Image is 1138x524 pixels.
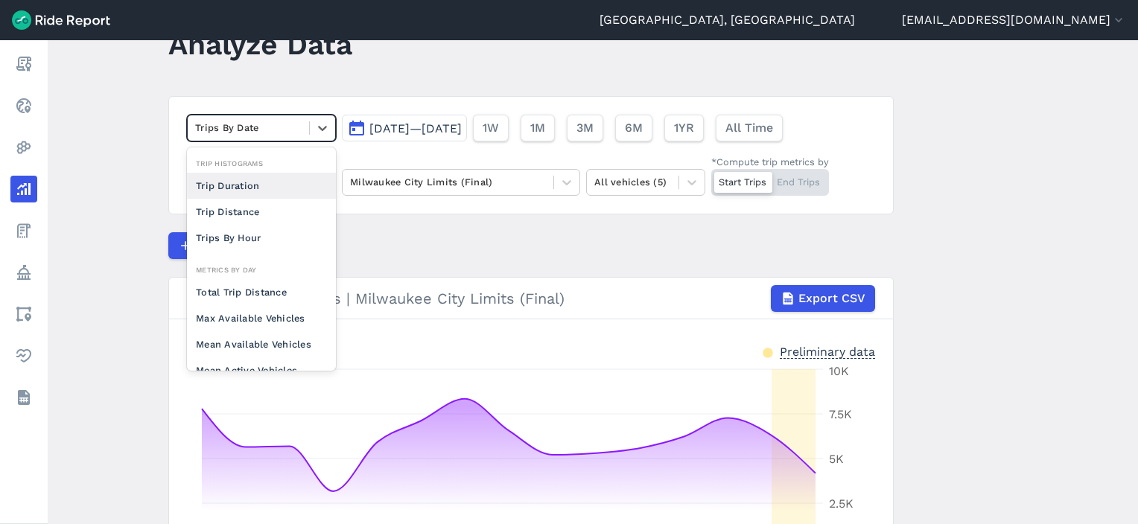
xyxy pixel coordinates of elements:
[829,364,849,378] tspan: 10K
[625,119,643,137] span: 6M
[10,92,37,119] a: Realtime
[187,357,336,383] div: Mean Active Vehicles
[10,259,37,286] a: Policy
[829,496,854,511] tspan: 2.5K
[521,115,555,141] button: 1M
[664,115,704,141] button: 1YR
[902,11,1126,29] button: [EMAIL_ADDRESS][DOMAIN_NAME]
[780,343,875,359] div: Preliminary data
[168,24,352,65] h1: Analyze Data
[187,263,336,277] div: Metrics By Day
[530,119,545,137] span: 1M
[483,119,499,137] span: 1W
[10,134,37,161] a: Heatmaps
[187,156,336,170] div: Trip Histograms
[725,119,773,137] span: All Time
[10,51,37,77] a: Report
[10,217,37,244] a: Fees
[10,384,37,411] a: Datasets
[674,119,694,137] span: 1YR
[187,279,336,305] div: Total Trip Distance
[576,119,594,137] span: 3M
[829,407,852,421] tspan: 7.5K
[342,115,467,141] button: [DATE]—[DATE]
[10,176,37,202] a: Analyze
[716,115,783,141] button: All Time
[711,155,829,169] div: *Compute trip metrics by
[567,115,603,141] button: 3M
[10,301,37,327] a: Areas
[473,115,509,141] button: 1W
[798,290,865,307] span: Export CSV
[615,115,652,141] button: 6M
[600,11,855,29] a: [GEOGRAPHIC_DATA], [GEOGRAPHIC_DATA]
[187,305,336,331] div: Max Available Vehicles
[168,232,305,259] button: Compare Metrics
[187,225,336,251] div: Trips By Hour
[829,452,844,466] tspan: 5K
[187,285,875,312] div: Trips By Date | Starts | Milwaukee City Limits (Final)
[12,10,110,30] img: Ride Report
[771,285,875,312] button: Export CSV
[187,173,336,199] div: Trip Duration
[369,121,462,135] span: [DATE]—[DATE]
[187,199,336,225] div: Trip Distance
[10,342,37,369] a: Health
[187,331,336,357] div: Mean Available Vehicles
